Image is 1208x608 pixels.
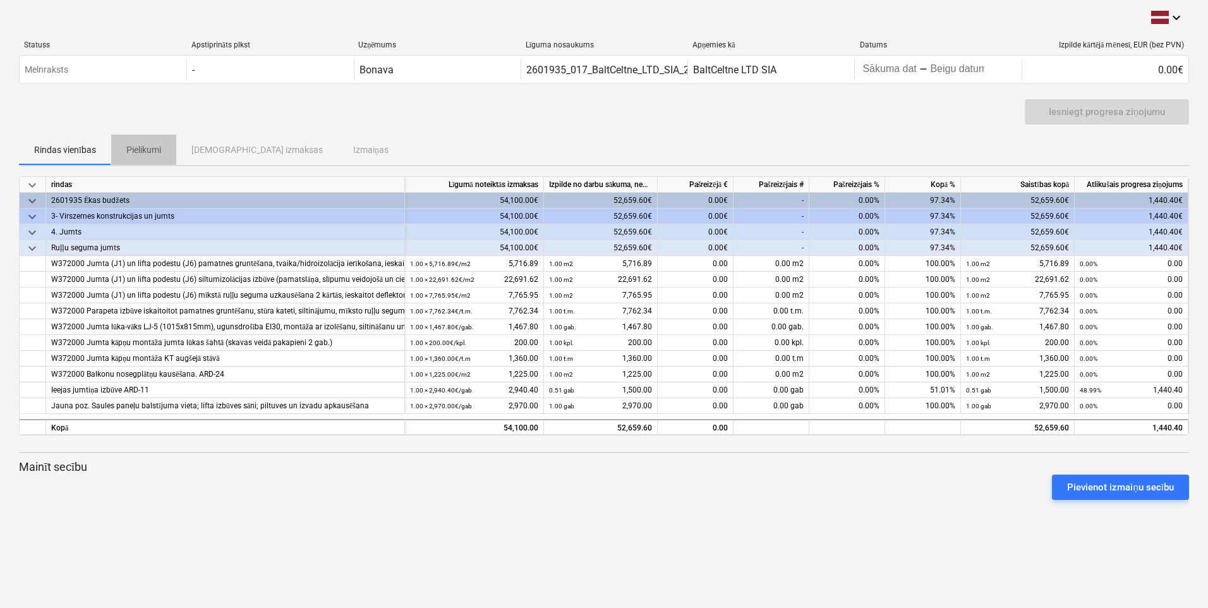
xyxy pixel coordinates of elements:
div: - [734,193,809,209]
div: 0.00% [809,272,885,288]
span: keyboard_arrow_down [25,225,40,240]
div: 0.00 [1080,303,1183,319]
div: 0.00% [809,193,885,209]
div: 5,716.89 [410,256,538,272]
div: 0.00 [658,319,734,335]
div: rindas [46,177,405,193]
small: 0.00% [1080,260,1097,267]
small: 1.00 gab. [549,324,576,331]
span: keyboard_arrow_down [25,193,40,209]
small: 0.51 gab [549,387,574,394]
div: 51.01% [885,382,961,398]
div: 7,765.95 [966,288,1069,303]
div: W372000 Jumta lūka-vāks LJ-5 (1015x815mm), ugunsdrošība EI30, montāža ar izolēšanu, siltināšanu u... [51,319,399,335]
div: 7,765.95 [549,288,652,303]
div: 1,360.00 [549,351,652,367]
div: 0.00 [658,419,734,435]
span: keyboard_arrow_down [25,209,40,224]
div: 52,659.60 [961,419,1075,435]
div: 0.00% [809,288,885,303]
small: 1.00 kpl. [966,339,991,346]
div: 0.00 [1080,398,1183,414]
div: 0.00 [658,367,734,382]
span: keyboard_arrow_down [25,178,40,193]
div: 7,762.34 [966,303,1069,319]
div: 0.00% [809,335,885,351]
div: 52,659.60€ [544,240,658,256]
div: 0.00€ [658,193,734,209]
div: 100.00% [885,256,961,272]
small: 1.00 × 200.00€ / kpl. [410,339,466,346]
div: 1,500.00 [549,382,652,398]
div: 0.00% [809,351,885,367]
small: 0.00% [1080,371,1097,378]
div: Līgumā noteiktās izmaksas [405,177,544,193]
div: - [734,209,809,224]
div: 52,659.60€ [544,209,658,224]
div: 0.00% [809,209,885,224]
div: W372000 Jumta (J1) un lifta podestu (J6) mīkstā ruļļu seguma uzkausēšana 2 kārtās, ieskaitot defl... [51,288,399,303]
div: 22,691.62 [966,272,1069,288]
div: 0.00% [809,319,885,335]
small: 1.00 t.m. [966,308,992,315]
div: W372000 Parapeta izbūve iskaitoitot pamatnes gruntēšanu, stūra kateti, siltinājumu, mīksto ruļļu ... [51,303,399,319]
small: 1.00 kpl. [549,339,574,346]
div: 52,659.60 [549,420,652,436]
div: 1,467.80 [966,319,1069,335]
small: 0.51 gab [966,387,991,394]
small: 0.00% [1080,276,1097,283]
div: 54,100.00€ [405,240,544,256]
div: 1,225.00 [966,367,1069,382]
div: Pašreizējā € [658,177,734,193]
small: 0.00% [1080,308,1097,315]
div: W372000 Jumta (J1) un lifta podestu (J6) siltumizolācijas izbūve (pamatslāņa, slīpumu veidojošā u... [51,272,399,288]
div: 0.00 gab [734,398,809,414]
div: 200.00 [549,335,652,351]
div: 0.00 [1080,367,1183,382]
div: 1,440.40€ [1075,224,1188,240]
span: keyboard_arrow_down [25,241,40,256]
div: 52,659.60€ [961,193,1075,209]
small: 1.00 × 7,765.95€ / m2 [410,292,471,299]
small: 0.00% [1080,403,1097,410]
div: BaltCeltne LTD SIA [693,64,776,76]
div: 2,940.40 [410,382,538,398]
div: Jauna poz. Saules paneļu balstījuma vieta; lifta izbūves sāni; piltuves un izvadu apkausēšana [51,398,399,414]
div: 0.00 gab [734,382,809,398]
div: 4. Jumts [51,224,399,240]
div: 97.34% [885,240,961,256]
div: 0.00€ [658,209,734,224]
div: 0.00 t.m. [734,303,809,319]
div: 0.00 m2 [734,256,809,272]
div: 0.00€ [658,240,734,256]
div: 0.00 [658,335,734,351]
div: 0.00 m2 [734,367,809,382]
div: 22,691.62 [549,272,652,288]
div: 1,440.40€ [1075,240,1188,256]
div: 0.00% [809,240,885,256]
div: 0.00% [809,256,885,272]
div: 54,100.00€ [405,193,544,209]
div: 100.00% [885,303,961,319]
small: 1.00 × 1,225.00€ / m2 [410,371,471,378]
div: 0.00 [658,256,734,272]
div: 52,659.60€ [544,193,658,209]
div: 0.00 [1080,288,1183,303]
div: 0.00 m2 [734,272,809,288]
div: 100.00% [885,288,961,303]
div: W372000 Balkonu nosegplātņu kausēšana. ARD-24 [51,367,399,382]
div: Apstiprināts plkst [191,40,349,50]
div: Saistības kopā [961,177,1075,193]
div: Statuss [24,40,181,49]
small: 1.00 t.m [966,355,990,362]
div: 7,762.34 [549,303,652,319]
small: 1.00 × 7,762.34€ / t.m. [410,308,473,315]
div: 7,762.34 [410,303,538,319]
div: 54,100.00 [410,420,538,436]
div: 100.00% [885,367,961,382]
small: 1.00 m2 [966,276,990,283]
div: - [919,66,927,73]
div: Uzņēmums [358,40,516,50]
small: 1.00 × 2,940.40€ / gab [410,387,472,394]
div: 0.00 m2 [734,288,809,303]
